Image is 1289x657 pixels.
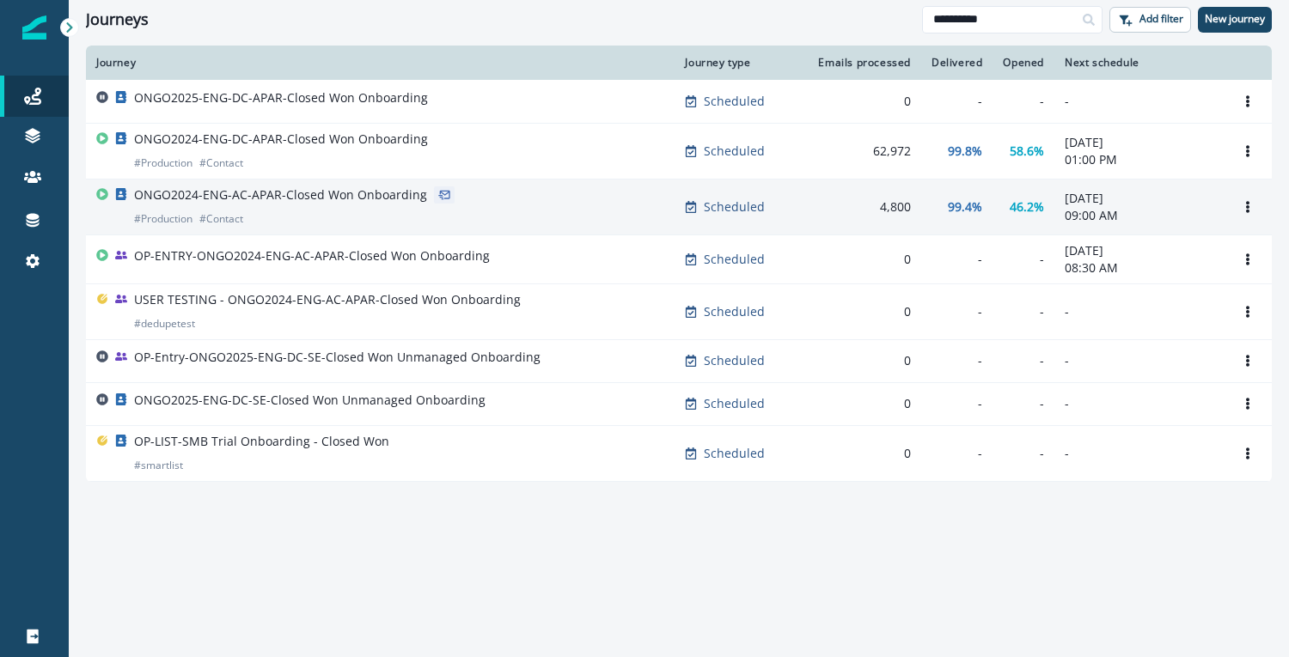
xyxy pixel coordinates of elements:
button: Options [1234,246,1262,272]
p: ONGO2025-ENG-DC-APAR-Closed Won Onboarding [134,89,428,106]
p: # Production [134,210,192,228]
p: - [1065,395,1213,412]
p: - [1065,93,1213,110]
p: [DATE] [1065,190,1213,207]
button: Options [1234,138,1262,164]
p: 08:30 AM [1065,259,1213,277]
p: Scheduled [704,352,765,369]
a: ONGO2025-ENG-DC-SE-Closed Won Unmanaged OnboardingScheduled0---Options [86,382,1272,425]
p: # smartlist [134,457,183,474]
p: Scheduled [704,445,765,462]
button: New journey [1198,7,1272,33]
a: OP-LIST-SMB Trial Onboarding - Closed Won#smartlistScheduled0---Options [86,425,1272,481]
div: - [932,395,982,412]
p: 46.2% [1010,198,1044,216]
p: Scheduled [704,198,765,216]
a: ONGO2024-ENG-DC-APAR-Closed Won Onboarding#Production#ContactScheduled62,97299.8%58.6%[DATE]01:00... [86,123,1272,179]
a: ONGO2025-ENG-DC-APAR-Closed Won OnboardingScheduled0---Options [86,80,1272,123]
button: Options [1234,194,1262,220]
a: USER TESTING - ONGO2024-ENG-AC-APAR-Closed Won Onboarding#dedupetestScheduled0---Options [86,283,1272,339]
img: Inflection [22,15,46,40]
div: 0 [812,303,911,320]
p: # Contact [199,155,243,172]
div: - [1003,303,1044,320]
div: Delivered [932,56,982,70]
p: 58.6% [1010,143,1044,160]
p: 99.8% [948,143,982,160]
div: - [932,445,982,462]
p: ONGO2025-ENG-DC-SE-Closed Won Unmanaged Onboarding [134,392,486,409]
button: Options [1234,441,1262,466]
p: - [1065,352,1213,369]
p: [DATE] [1065,242,1213,259]
div: - [932,251,982,268]
p: 01:00 PM [1065,151,1213,168]
p: Scheduled [704,303,765,320]
div: - [932,93,982,110]
p: - [1065,303,1213,320]
button: Options [1234,391,1262,417]
p: Scheduled [704,395,765,412]
div: 0 [812,352,911,369]
p: OP-ENTRY-ONGO2024-ENG-AC-APAR-Closed Won Onboarding [134,247,490,265]
p: # dedupetest [134,315,195,332]
p: New journey [1205,13,1265,25]
p: Scheduled [704,251,765,268]
p: # Production [134,155,192,172]
p: USER TESTING - ONGO2024-ENG-AC-APAR-Closed Won Onboarding [134,291,521,308]
div: - [932,352,982,369]
p: OP-LIST-SMB Trial Onboarding - Closed Won [134,433,389,450]
div: - [1003,395,1044,412]
div: 0 [812,395,911,412]
p: OP-Entry-ONGO2025-ENG-DC-SE-Closed Won Unmanaged Onboarding [134,349,541,366]
a: OP-Entry-ONGO2025-ENG-DC-SE-Closed Won Unmanaged OnboardingScheduled0---Options [86,339,1272,382]
p: 99.4% [948,198,982,216]
a: ONGO2024-ENG-AC-APAR-Closed Won Onboarding#Production#ContactScheduled4,80099.4%46.2%[DATE]09:00 ... [86,179,1272,234]
div: Emails processed [812,56,911,70]
button: Options [1234,348,1262,374]
div: 0 [812,93,911,110]
div: - [932,303,982,320]
button: Add filter [1109,7,1191,33]
p: [DATE] [1065,134,1213,151]
p: Add filter [1139,13,1183,25]
div: 4,800 [812,198,911,216]
div: Journey [96,56,664,70]
p: # Contact [199,210,243,228]
div: 62,972 [812,143,911,160]
div: 0 [812,251,911,268]
div: 0 [812,445,911,462]
div: Next schedule [1065,56,1213,70]
div: - [1003,445,1044,462]
div: Opened [1003,56,1044,70]
p: Scheduled [704,143,765,160]
button: Options [1234,88,1262,114]
p: ONGO2024-ENG-AC-APAR-Closed Won Onboarding [134,186,427,204]
p: 09:00 AM [1065,207,1213,224]
p: ONGO2024-ENG-DC-APAR-Closed Won Onboarding [134,131,428,148]
a: OP-ENTRY-ONGO2024-ENG-AC-APAR-Closed Won OnboardingScheduled0--[DATE]08:30 AMOptions [86,234,1272,283]
button: Options [1234,299,1262,325]
div: - [1003,251,1044,268]
div: - [1003,93,1044,110]
p: - [1065,445,1213,462]
div: - [1003,352,1044,369]
h1: Journeys [86,10,149,29]
p: Scheduled [704,93,765,110]
div: Journey type [685,56,791,70]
